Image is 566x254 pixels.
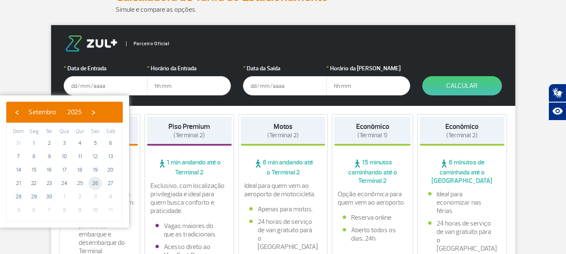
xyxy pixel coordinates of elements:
span: 12 [88,150,102,163]
span: 23 [42,177,56,190]
strong: Econômico [445,122,478,131]
button: ‹ [10,106,23,118]
input: hh:mm [147,76,231,95]
img: logo-zul.png [64,36,119,51]
span: 31 [12,136,25,150]
span: 3 [88,190,102,203]
input: dd/mm/aaaa [64,76,147,95]
th: weekday [41,127,57,136]
button: Setembro [23,106,62,118]
th: weekday [11,127,26,136]
span: 6 [27,203,41,217]
span: 2 [42,136,56,150]
span: 26 [88,177,102,190]
span: (Terminal 2) [446,131,478,139]
span: 20 [104,163,117,177]
button: Calcular [422,76,502,95]
p: Exclusivo, com localização privilegiada e ideal para quem busca conforto e praticidade. [150,182,228,215]
span: 24 [58,177,71,190]
span: 29 [27,190,41,203]
li: Reserva online [343,213,402,222]
div: Plugin de acessibilidade da Hand Talk. [548,84,566,121]
span: Parceiro Oficial [126,41,169,46]
li: Aberto todos os dias, 24h. [343,226,402,243]
strong: Econômico [356,122,389,131]
label: Data da Saída [243,64,327,73]
span: 9 [42,150,56,163]
span: (Terminal 2) [267,131,299,139]
span: 18 [73,163,87,177]
th: weekday [103,127,118,136]
label: Horário da [PERSON_NAME] [326,64,410,73]
span: 13 [104,150,117,163]
span: 1 min andando até o Terminal 2 [147,158,232,177]
th: weekday [57,127,72,136]
li: Ideal para economizar nas férias [428,190,496,215]
span: (Terminal 2) [173,131,205,139]
span: 11 [73,150,87,163]
button: › [87,106,100,118]
span: 10 [58,150,71,163]
span: 5 [12,203,25,217]
span: 8 [58,203,71,217]
span: 2 [73,190,87,203]
th: weekday [26,127,42,136]
li: 24 horas de serviço de van gratuito para o [GEOGRAPHIC_DATA] [428,219,496,253]
span: 28 [12,190,25,203]
span: 27 [104,177,117,190]
span: 8 [27,150,41,163]
span: 30 [42,190,56,203]
input: hh:mm [326,76,410,95]
span: 9 [73,203,87,217]
bs-datepicker-navigation-view: ​ ​ ​ [10,107,100,115]
label: Data de Entrada [64,64,147,73]
button: 2025 [62,106,87,118]
li: Apenas para motos. [249,205,317,213]
span: Setembro [28,108,56,116]
span: 6 minutos de caminhada até o [GEOGRAPHIC_DATA] [420,158,504,185]
strong: Motos [274,122,292,131]
span: 6 min andando até o Terminal 2 [241,158,326,177]
span: 21 [12,177,25,190]
span: 3 [58,136,71,150]
span: 15 [27,163,41,177]
p: Opção econômica para quem vem ao aeroporto. [338,190,407,207]
th: weekday [88,127,103,136]
span: (Terminal 1) [357,131,388,139]
p: Simule e compare as opções. [116,5,451,15]
span: 4 [104,190,117,203]
label: Horário da Entrada [147,64,231,73]
span: 17 [58,163,71,177]
span: 14 [12,163,25,177]
span: 5 [88,136,102,150]
span: 2025 [67,108,82,116]
th: weekday [72,127,88,136]
span: 10 [88,203,102,217]
span: 7 [42,203,56,217]
span: 7 [12,150,25,163]
li: 24 horas de serviço de van gratuito para o [GEOGRAPHIC_DATA] [249,218,317,251]
p: Ideal para quem vem ao aeroporto de motocicleta. [244,182,322,198]
li: Vagas maiores do que as tradicionais. [155,222,223,239]
span: 22 [27,177,41,190]
input: dd/mm/aaaa [243,76,327,95]
span: 6 [104,136,117,150]
span: 1 [58,190,71,203]
span: 15 minutos caminhando até o Terminal 2 [334,158,411,185]
span: 16 [42,163,56,177]
button: Abrir recursos assistivos. [548,102,566,121]
span: 11 [104,203,117,217]
strong: Piso Premium [168,122,210,131]
button: Abrir tradutor de língua de sinais. [548,84,566,102]
span: 19 [88,163,102,177]
span: 1 [27,136,41,150]
span: 4 [73,136,87,150]
span: 25 [73,177,87,190]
